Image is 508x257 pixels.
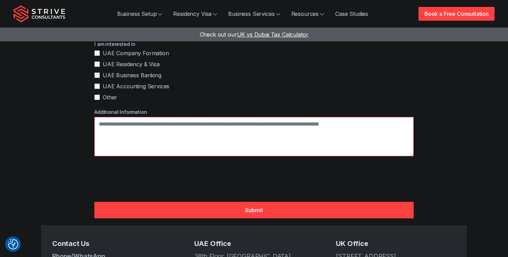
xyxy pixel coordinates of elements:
[94,40,414,48] label: I am interested in
[223,7,285,21] a: Business Services
[237,31,309,38] span: UK vs Dubai Tax Calculator
[94,61,100,67] input: UAE Residency & Visa
[94,95,100,100] input: Other
[52,239,172,249] h5: Contact Us
[103,93,117,101] span: Other
[103,71,161,79] span: UAE Business Banking
[94,83,100,89] input: UAE Accounting Services
[112,7,168,21] a: Business Setup
[103,60,160,68] span: UAE Residency & Visa
[94,167,199,194] iframe: reCAPTCHA
[168,7,223,21] a: Residency Visa
[94,202,414,218] button: Submit
[94,72,100,78] input: UAE Business Banking
[103,82,169,90] span: UAE Accounting Services
[286,7,330,21] a: Resources
[330,7,374,21] a: Case Studies
[103,49,169,57] span: UAE Company Formation
[8,239,18,249] img: Revisit consent button
[13,5,65,22] img: Strive Consultants
[94,50,100,56] input: UAE Company Formation
[8,239,18,249] button: Consent Preferences
[418,7,495,21] a: Book a Free Consultation
[336,239,456,249] h5: UK Office
[94,108,414,116] label: Additional Information
[194,239,314,249] h5: UAE Office
[200,31,309,38] a: Check out ourUK vs Dubai Tax Calculator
